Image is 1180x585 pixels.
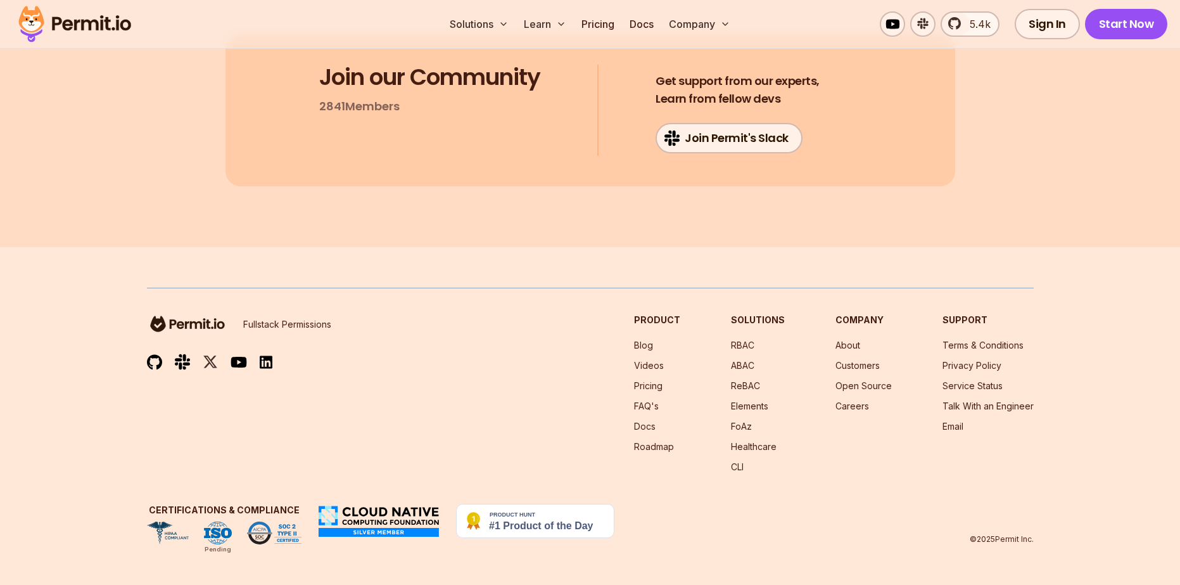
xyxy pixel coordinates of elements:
img: HIPAA [147,522,189,544]
h3: Support [942,314,1034,326]
h4: Learn from fellow devs [656,72,820,108]
h3: Join our Community [319,65,540,90]
a: Privacy Policy [942,360,1001,371]
a: Customers [835,360,880,371]
a: ABAC [731,360,754,371]
a: Email [942,421,963,432]
a: Blog [634,340,653,350]
div: Pending [205,544,231,555]
img: ISO [204,522,232,544]
button: Company [664,11,735,37]
a: Careers [835,401,869,411]
img: logo [147,314,228,334]
h3: Company [835,314,892,326]
a: Join Permit's Slack [656,123,803,153]
a: Pricing [576,11,619,37]
a: Roadmap [634,441,674,452]
a: ReBAC [731,380,760,391]
a: Terms & Conditions [942,340,1024,350]
button: Solutions [445,11,514,37]
a: 5.4k [941,11,999,37]
img: linkedin [260,355,272,370]
p: Fullstack Permissions [243,318,331,331]
img: Permit logo [13,3,137,46]
a: Sign In [1015,9,1080,39]
a: Pricing [634,380,663,391]
a: Elements [731,401,768,411]
a: Open Source [835,380,892,391]
a: FoAz [731,421,752,432]
img: SOC [247,522,301,544]
a: Talk With an Engineer [942,401,1034,411]
a: Healthcare [731,441,777,452]
h3: Certifications & Compliance [147,504,301,517]
button: Learn [519,11,571,37]
a: CLI [731,461,744,472]
h3: Product [634,314,680,326]
a: About [835,340,860,350]
img: slack [175,353,190,370]
p: 2841 Members [319,98,400,115]
a: Docs [634,421,656,432]
a: Start Now [1085,9,1168,39]
a: FAQ's [634,401,659,411]
a: Docs [625,11,659,37]
img: github [147,354,162,370]
img: twitter [203,354,218,370]
a: Service Status [942,380,1003,391]
a: Videos [634,360,664,371]
img: youtube [231,355,247,370]
span: Get support from our experts, [656,72,820,90]
img: Permit.io - Never build permissions again | Product Hunt [456,504,614,538]
a: RBAC [731,340,754,350]
span: 5.4k [962,16,991,32]
h3: Solutions [731,314,785,326]
p: © 2025 Permit Inc. [970,534,1034,544]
